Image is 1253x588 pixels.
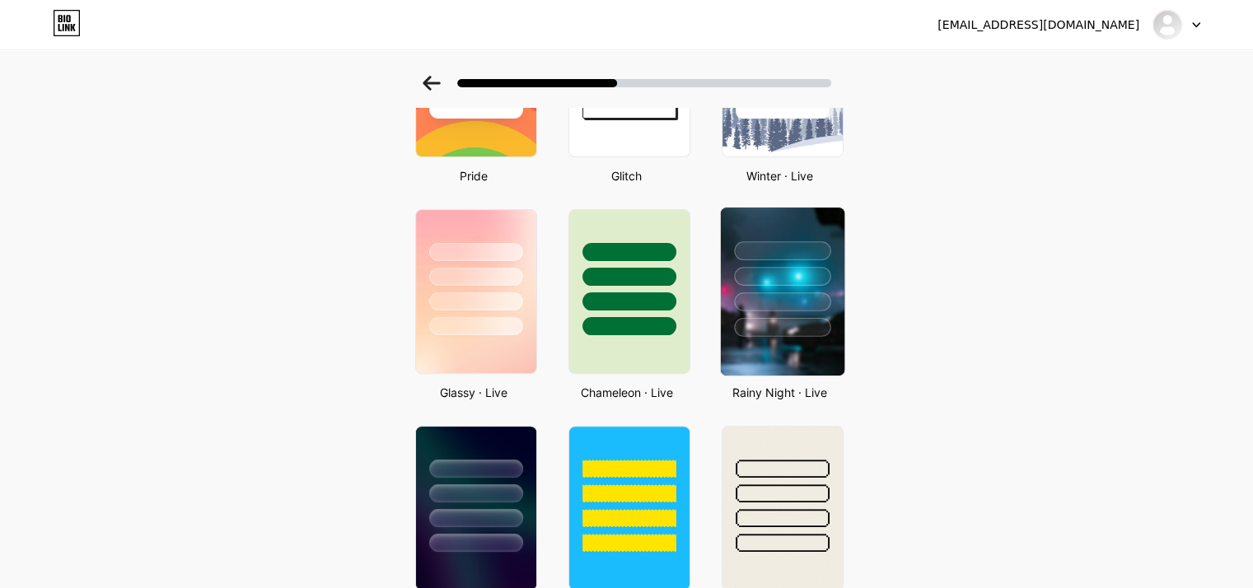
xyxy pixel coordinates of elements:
div: Winter · Live [717,167,844,184]
div: Glassy · Live [410,384,537,401]
img: rainy_night.jpg [720,208,844,376]
div: [EMAIL_ADDRESS][DOMAIN_NAME] [937,16,1139,34]
div: Pride [410,167,537,184]
div: Glitch [563,167,690,184]
div: Chameleon · Live [563,384,690,401]
img: maysuoidienairdog [1152,9,1183,40]
div: Rainy Night · Live [717,384,844,401]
